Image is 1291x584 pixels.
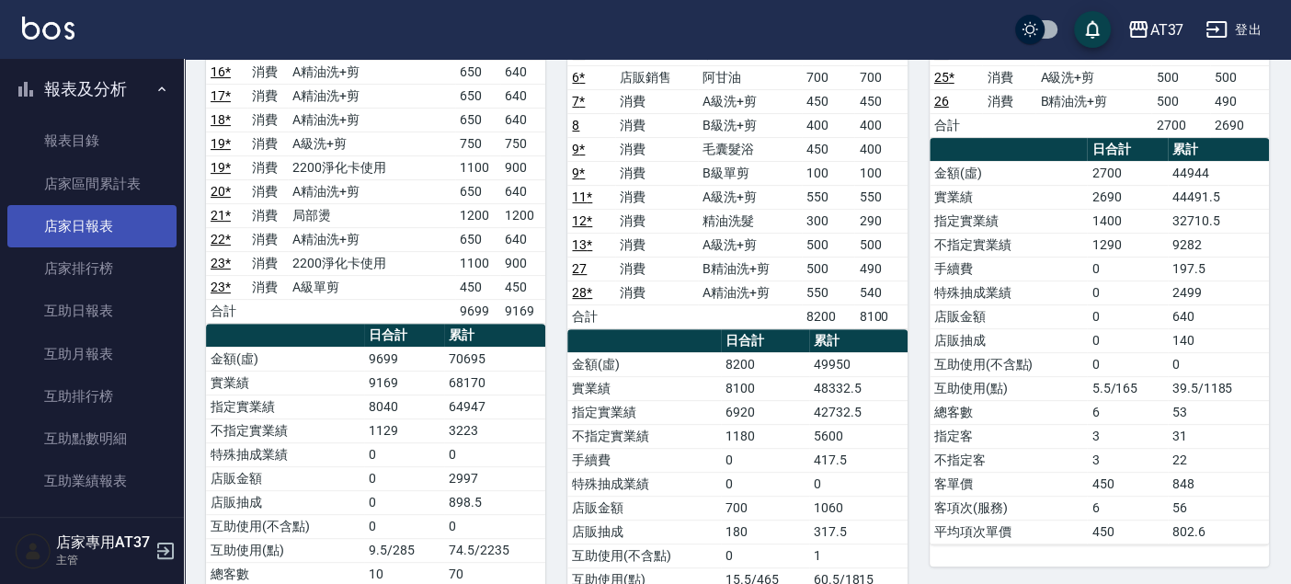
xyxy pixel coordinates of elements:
[364,324,444,348] th: 日合計
[455,84,500,108] td: 650
[721,400,809,424] td: 6920
[1168,304,1269,328] td: 640
[1087,138,1167,162] th: 日合計
[444,490,545,514] td: 898.5
[7,460,177,502] a: 互助業績報表
[698,185,802,209] td: A級洗+剪
[802,113,854,137] td: 400
[444,466,545,490] td: 2997
[500,108,545,132] td: 640
[721,376,809,400] td: 8100
[567,448,721,472] td: 手續費
[567,352,721,376] td: 金額(虛)
[809,544,908,567] td: 1
[444,538,545,562] td: 74.5/2235
[364,347,444,371] td: 9699
[1035,65,1151,89] td: A級洗+剪
[567,472,721,496] td: 特殊抽成業績
[455,108,500,132] td: 650
[615,65,698,89] td: 店販銷售
[444,442,545,466] td: 0
[364,514,444,538] td: 0
[1168,328,1269,352] td: 140
[500,84,545,108] td: 640
[1087,161,1167,185] td: 2700
[288,108,455,132] td: A精油洗+剪
[809,352,908,376] td: 49950
[854,89,907,113] td: 450
[1035,89,1151,113] td: B精油洗+剪
[802,281,854,304] td: 550
[288,60,455,84] td: A精油洗+剪
[572,118,579,132] a: 8
[247,155,289,179] td: 消費
[56,533,150,552] h5: 店家專用AT37
[7,247,177,290] a: 店家排行榜
[1087,233,1167,257] td: 1290
[1210,65,1269,89] td: 500
[247,60,289,84] td: 消費
[721,352,809,376] td: 8200
[572,261,587,276] a: 27
[1168,472,1269,496] td: 848
[615,233,698,257] td: 消費
[934,46,949,61] a: 24
[698,233,802,257] td: A級洗+剪
[15,532,51,569] img: Person
[1151,65,1210,89] td: 500
[500,251,545,275] td: 900
[809,329,908,353] th: 累計
[1168,257,1269,281] td: 197.5
[364,371,444,395] td: 9169
[930,233,1088,257] td: 不指定實業績
[444,347,545,371] td: 70695
[500,299,545,323] td: 9169
[930,448,1088,472] td: 不指定客
[1210,89,1269,113] td: 490
[982,89,1035,113] td: 消費
[500,155,545,179] td: 900
[7,163,177,205] a: 店家區間累計表
[1168,400,1269,424] td: 53
[288,227,455,251] td: A精油洗+剪
[567,520,721,544] td: 店販抽成
[206,514,364,538] td: 互助使用(不含點)
[1087,185,1167,209] td: 2690
[698,281,802,304] td: A精油洗+剪
[721,472,809,496] td: 0
[698,209,802,233] td: 精油洗髮
[809,520,908,544] td: 317.5
[288,132,455,155] td: A級洗+剪
[206,466,364,490] td: 店販金額
[721,448,809,472] td: 0
[455,275,500,299] td: 450
[721,329,809,353] th: 日合計
[288,203,455,227] td: 局部燙
[1087,352,1167,376] td: 0
[247,251,289,275] td: 消費
[930,185,1088,209] td: 實業績
[615,209,698,233] td: 消費
[930,352,1088,376] td: 互助使用(不含點)
[930,328,1088,352] td: 店販抽成
[1168,138,1269,162] th: 累計
[455,179,500,203] td: 650
[1087,257,1167,281] td: 0
[854,257,907,281] td: 490
[854,304,907,328] td: 8100
[615,137,698,161] td: 消費
[615,257,698,281] td: 消費
[247,275,289,299] td: 消費
[455,299,500,323] td: 9699
[206,347,364,371] td: 金額(虛)
[721,496,809,520] td: 700
[567,424,721,448] td: 不指定實業績
[1168,496,1269,520] td: 56
[930,138,1269,544] table: a dense table
[1087,376,1167,400] td: 5.5/165
[930,472,1088,496] td: 客單價
[982,65,1035,89] td: 消費
[1168,376,1269,400] td: 39.5/1185
[1087,281,1167,304] td: 0
[698,113,802,137] td: B級洗+剪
